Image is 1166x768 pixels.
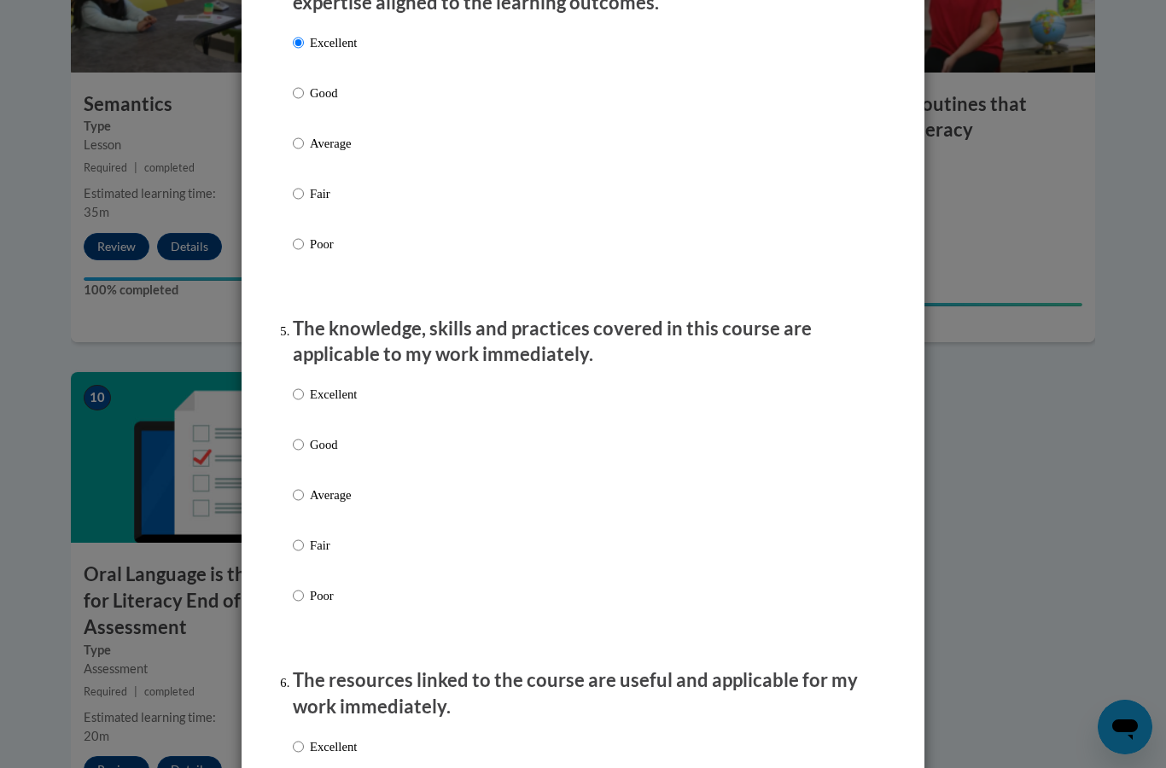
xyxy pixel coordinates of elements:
p: Excellent [310,737,357,756]
p: The resources linked to the course are useful and applicable for my work immediately. [293,667,873,720]
input: Excellent [293,33,304,52]
p: Poor [310,586,357,605]
p: Good [310,435,357,454]
p: Excellent [310,33,357,52]
p: Excellent [310,385,357,404]
input: Poor [293,235,304,253]
input: Excellent [293,737,304,756]
p: Good [310,84,357,102]
input: Average [293,134,304,153]
p: The knowledge, skills and practices covered in this course are applicable to my work immediately. [293,316,873,369]
input: Average [293,486,304,504]
input: Good [293,435,304,454]
input: Excellent [293,385,304,404]
p: Average [310,134,357,153]
p: Average [310,486,357,504]
p: Fair [310,184,357,203]
input: Poor [293,586,304,605]
p: Poor [310,235,357,253]
input: Fair [293,536,304,555]
input: Good [293,84,304,102]
p: Fair [310,536,357,555]
input: Fair [293,184,304,203]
